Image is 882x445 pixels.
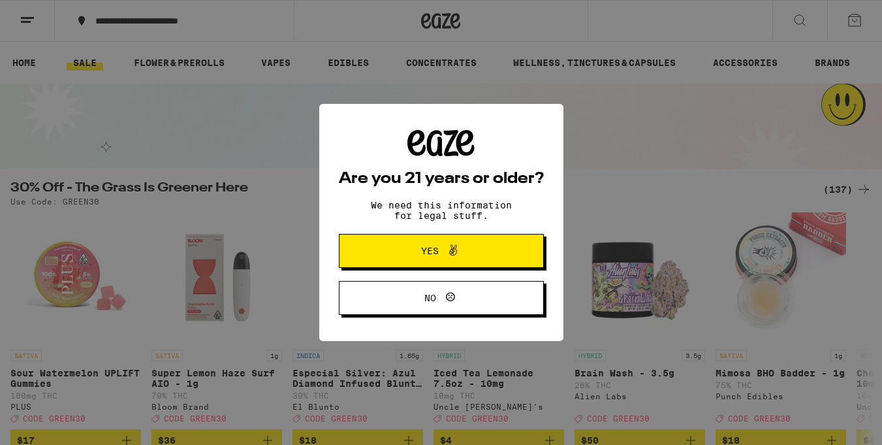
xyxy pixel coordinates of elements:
p: We need this information for legal stuff. [360,200,523,221]
button: Yes [339,234,544,268]
h2: Are you 21 years or older? [339,171,544,187]
span: No [424,293,436,303]
span: Yes [421,246,439,255]
button: No [339,281,544,315]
